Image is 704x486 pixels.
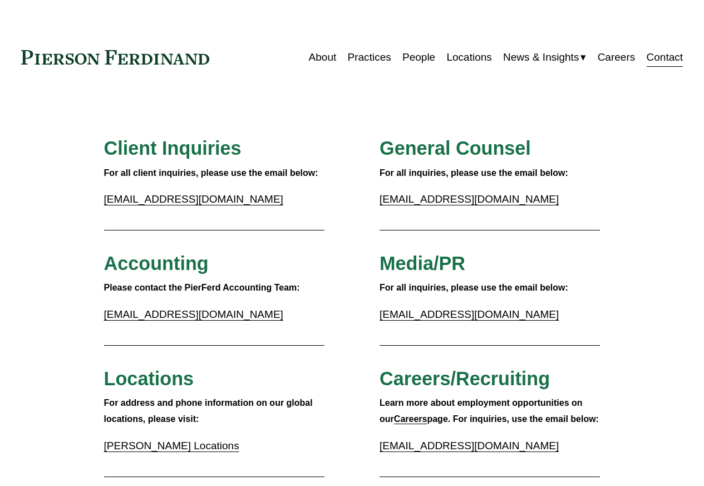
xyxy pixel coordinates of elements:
[380,398,585,424] strong: Learn more about employment opportunities on our
[402,47,435,68] a: People
[104,168,318,178] strong: For all client inquiries, please use the email below:
[348,47,391,68] a: Practices
[503,47,586,68] a: folder dropdown
[104,398,316,424] strong: For address and phone information on our global locations, please visit:
[394,414,427,424] a: Careers
[380,368,550,389] span: Careers/Recruiting
[380,308,559,320] a: [EMAIL_ADDRESS][DOMAIN_NAME]
[380,440,559,451] a: [EMAIL_ADDRESS][DOMAIN_NAME]
[104,440,239,451] a: [PERSON_NAME] Locations
[380,138,531,159] span: General Counsel
[309,47,337,68] a: About
[104,193,283,205] a: [EMAIL_ADDRESS][DOMAIN_NAME]
[503,48,579,67] span: News & Insights
[104,308,283,320] a: [EMAIL_ADDRESS][DOMAIN_NAME]
[598,47,636,68] a: Careers
[380,283,568,292] strong: For all inquiries, please use the email below:
[104,368,194,389] span: Locations
[380,253,465,274] span: Media/PR
[104,253,209,274] span: Accounting
[647,47,683,68] a: Contact
[380,193,559,205] a: [EMAIL_ADDRESS][DOMAIN_NAME]
[104,138,242,159] span: Client Inquiries
[380,168,568,178] strong: For all inquiries, please use the email below:
[104,283,300,292] strong: Please contact the PierFerd Accounting Team:
[446,47,491,68] a: Locations
[427,414,599,424] strong: page. For inquiries, use the email below:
